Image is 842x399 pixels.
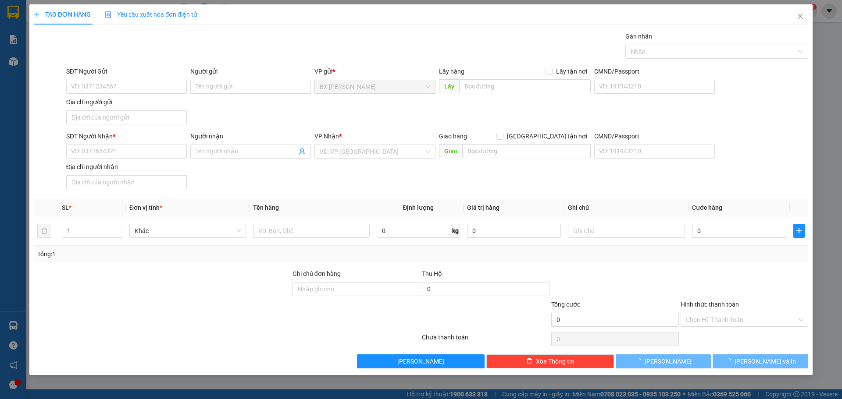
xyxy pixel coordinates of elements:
button: [PERSON_NAME] [616,354,711,368]
input: Dọc đường [462,144,591,158]
span: Cước hàng [692,204,722,211]
span: [PERSON_NAME] và In [735,357,796,366]
label: Gán nhãn [625,33,652,40]
div: Người gửi [190,67,311,76]
th: Ghi chú [565,199,689,216]
button: Close [788,4,813,29]
span: Lấy tận nơi [553,67,591,76]
span: Lấy [439,79,459,93]
span: Giao hàng [439,133,467,140]
input: Ghi chú đơn hàng [293,282,420,296]
div: SĐT Người Gửi [66,67,187,76]
button: [PERSON_NAME] [357,354,485,368]
span: Giao [439,144,462,158]
button: deleteXóa Thông tin [487,354,614,368]
span: Tên hàng [253,204,279,211]
div: Địa chỉ người nhận [66,162,187,172]
span: TẠO ĐƠN HÀNG [34,11,91,18]
span: [PERSON_NAME] [645,357,692,366]
button: [PERSON_NAME] và In [713,354,808,368]
label: Hình thức thanh toán [681,301,739,308]
input: Địa chỉ của người gửi [66,110,187,124]
span: VP Nhận [315,133,339,140]
span: loading [635,358,645,364]
span: loading [725,358,735,364]
span: [PERSON_NAME] [398,357,445,366]
input: 0 [467,224,561,238]
div: CMND/Passport [594,131,715,141]
span: plus [794,227,804,234]
div: SĐT Người Nhận [66,131,187,141]
button: plus [793,224,805,238]
span: Lấy hàng [439,68,464,75]
span: SL [62,204,69,211]
span: Thu Hộ [422,270,442,277]
span: Khác [135,224,241,237]
div: VP gửi [315,67,435,76]
span: [GEOGRAPHIC_DATA] tận nơi [503,131,591,141]
img: icon [105,11,112,18]
div: Địa chỉ người gửi [66,97,187,107]
span: Đơn vị tính [129,204,162,211]
input: Ghi Chú [568,224,685,238]
span: delete [526,358,532,365]
span: BX Cao Lãnh [320,80,430,93]
div: Chưa thanh toán [421,332,550,348]
input: VD: Bàn, Ghế [253,224,370,238]
span: Định lượng [403,204,434,211]
div: Tổng: 1 [37,249,325,259]
span: Yêu cầu xuất hóa đơn điện tử [105,11,197,18]
label: Ghi chú đơn hàng [293,270,341,277]
div: Người nhận [190,131,311,141]
input: Dọc đường [459,79,591,93]
span: user-add [299,148,306,155]
span: plus [34,11,40,18]
span: Giá trị hàng [467,204,499,211]
div: CMND/Passport [594,67,715,76]
span: Xóa Thông tin [536,357,574,366]
span: Tổng cước [551,301,580,308]
span: close [797,13,804,20]
button: delete [37,224,51,238]
span: kg [451,224,460,238]
input: Địa chỉ của người nhận [66,175,187,189]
